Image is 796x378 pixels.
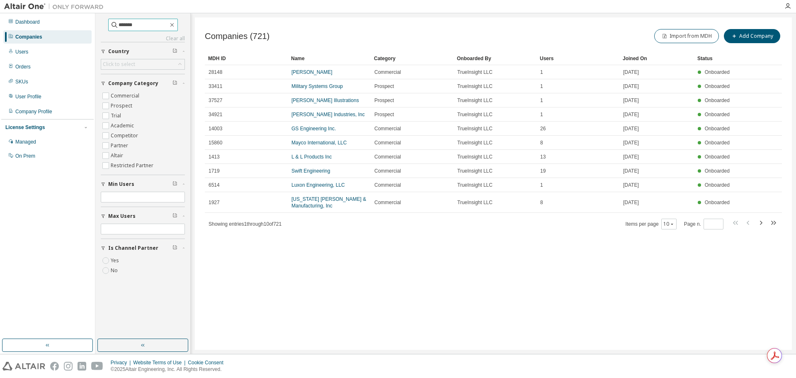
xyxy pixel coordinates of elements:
span: [DATE] [623,154,639,160]
span: TrueInsight LLC [457,97,493,104]
span: Onboarded [705,112,730,117]
div: On Prem [15,153,35,159]
div: Companies [15,34,42,40]
div: Name [291,52,367,65]
span: Commercial [374,69,401,76]
div: User Profile [15,93,41,100]
span: TrueInsight LLC [457,83,493,90]
span: Onboarded [705,182,730,188]
button: Import from MDH [654,29,719,43]
div: MDH ID [208,52,284,65]
span: [DATE] [623,182,639,188]
span: Prospect [374,83,394,90]
a: Swift Engineering [291,168,330,174]
span: Clear filter [172,80,177,87]
span: [DATE] [623,111,639,118]
span: 1 [540,111,543,118]
span: 34921 [209,111,222,118]
div: Joined On [623,52,691,65]
span: 33411 [209,83,222,90]
span: Is Channel Partner [108,245,158,251]
span: Commercial [374,139,401,146]
span: Onboarded [705,140,730,146]
label: Restricted Partner [111,161,155,171]
span: Prospect [374,97,394,104]
label: Prospect [111,101,134,111]
label: No [111,266,119,276]
div: Status [697,52,732,65]
p: © 2025 Altair Engineering, Inc. All Rights Reserved. [111,366,228,373]
button: Max Users [101,207,185,225]
div: Users [540,52,616,65]
span: Clear filter [172,48,177,55]
span: TrueInsight LLC [457,125,493,132]
span: 1 [540,182,543,188]
span: 37527 [209,97,222,104]
img: facebook.svg [50,362,59,371]
a: [US_STATE] [PERSON_NAME] & Manufacturing, Inc [291,196,366,209]
button: Country [101,42,185,61]
span: Country [108,48,129,55]
span: TrueInsight LLC [457,111,493,118]
span: TrueInsight LLC [457,182,493,188]
span: Commercial [374,168,401,174]
span: Commercial [374,125,401,132]
button: Is Channel Partner [101,239,185,257]
span: 15860 [209,139,222,146]
span: [DATE] [623,97,639,104]
span: 1 [540,69,543,76]
a: GS Engineering Inc. [291,126,336,132]
div: Managed [15,139,36,145]
span: 13 [540,154,546,160]
div: Category [374,52,450,65]
span: 1 [540,97,543,104]
span: Company Category [108,80,158,87]
span: Clear filter [172,181,177,188]
a: [PERSON_NAME] Industries, Inc [291,112,365,117]
img: altair_logo.svg [2,362,45,371]
button: 10 [663,221,675,227]
span: Showing entries 1 through 10 of 721 [209,221,282,227]
span: Clear filter [172,213,177,219]
div: SKUs [15,78,28,85]
img: linkedin.svg [78,362,86,371]
div: License Settings [5,124,45,131]
span: Commercial [374,199,401,206]
span: Min Users [108,181,134,188]
div: Onboarded By [457,52,533,65]
span: Max Users [108,213,136,219]
button: Add Company [724,29,780,43]
span: 1 [540,83,543,90]
span: 6514 [209,182,220,188]
div: Orders [15,63,31,70]
span: TrueInsight LLC [457,154,493,160]
img: youtube.svg [91,362,103,371]
label: Yes [111,256,121,266]
a: L & L Products Inc [291,154,332,160]
label: Altair [111,151,125,161]
span: 8 [540,139,543,146]
span: Clear filter [172,245,177,251]
label: Competitor [111,131,140,141]
span: 14003 [209,125,222,132]
div: Company Profile [15,108,52,115]
span: 1719 [209,168,220,174]
span: [DATE] [623,83,639,90]
span: Commercial [374,154,401,160]
div: Click to select [101,59,184,69]
span: Items per page [626,219,677,229]
span: Onboarded [705,69,730,75]
div: Dashboard [15,19,40,25]
button: Min Users [101,175,185,193]
span: [DATE] [623,199,639,206]
div: Website Terms of Use [133,359,188,366]
a: [PERSON_NAME] Illustrations [291,98,359,103]
a: Mayco International, LLC [291,140,347,146]
span: TrueInsight LLC [457,69,493,76]
a: [PERSON_NAME] [291,69,332,75]
span: 1927 [209,199,220,206]
span: Onboarded [705,83,730,89]
label: Commercial [111,91,141,101]
span: TrueInsight LLC [457,139,493,146]
span: 26 [540,125,546,132]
